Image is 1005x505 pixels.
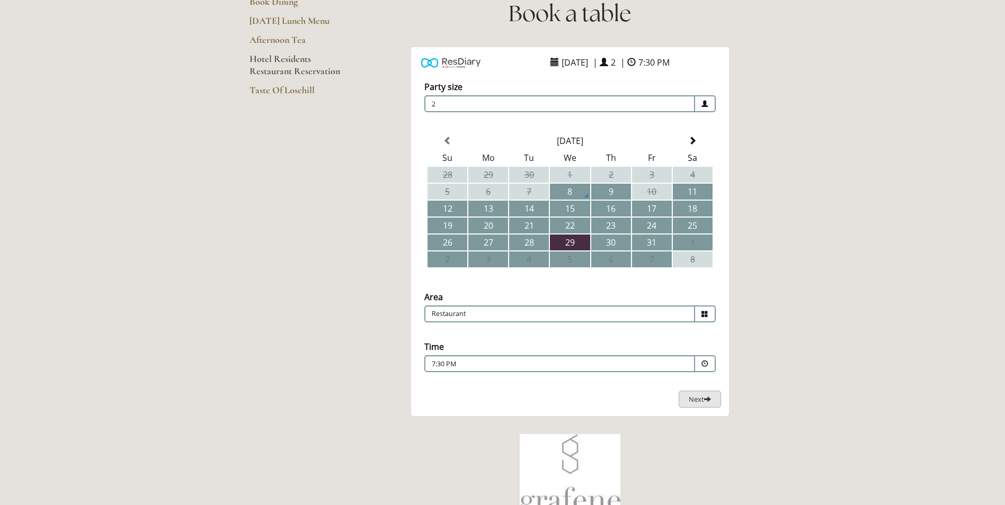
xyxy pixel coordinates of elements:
td: 13 [468,201,508,217]
td: 23 [591,218,631,233]
td: 2 [591,167,631,183]
img: Powered by ResDiary [421,55,481,70]
td: 2 [428,251,467,267]
span: | [593,57,598,68]
td: 28 [428,167,467,183]
th: Tu [509,150,549,166]
span: Next Month [688,137,697,145]
label: Area [424,291,443,303]
span: | [620,57,625,68]
span: 2 [424,95,695,112]
th: Select Month [468,133,672,149]
td: 8 [673,251,713,267]
td: 25 [673,218,713,233]
p: 7:30 PM [432,359,624,369]
span: 7:30 PM [636,54,672,71]
td: 9 [591,184,631,200]
td: 6 [591,251,631,267]
td: 14 [509,201,549,217]
td: 29 [468,167,508,183]
a: Afternoon Tea [250,34,351,53]
span: 2 [608,54,618,71]
td: 21 [509,218,549,233]
td: 22 [550,218,590,233]
td: 1 [673,235,713,250]
td: 8 [550,184,590,200]
th: Sa [673,150,713,166]
td: 3 [468,251,508,267]
td: 20 [468,218,508,233]
th: Mo [468,150,508,166]
td: 3 [632,167,672,183]
td: 17 [632,201,672,217]
span: Next [689,394,711,404]
th: We [550,150,590,166]
label: Time [424,341,444,353]
td: 12 [428,201,467,217]
a: [DATE] Lunch Menu [250,15,351,34]
td: 4 [673,167,713,183]
td: 5 [550,251,590,267]
a: Taste Of Losehill [250,84,351,103]
td: 11 [673,184,713,200]
td: 26 [428,235,467,250]
td: 30 [509,167,549,183]
td: 28 [509,235,549,250]
label: Party size [424,81,463,93]
td: 10 [632,184,672,200]
td: 24 [632,218,672,233]
a: Hotel Residents Restaurant Reservation [250,53,351,84]
td: 19 [428,218,467,233]
td: 15 [550,201,590,217]
td: 6 [468,184,508,200]
td: 1 [550,167,590,183]
td: 18 [673,201,713,217]
th: Su [428,150,467,166]
td: 30 [591,235,631,250]
th: Fr [632,150,672,166]
th: Th [591,150,631,166]
td: 4 [509,251,549,267]
span: [DATE] [559,54,591,71]
td: 16 [591,201,631,217]
td: 7 [632,251,672,267]
td: 7 [509,184,549,200]
td: 5 [428,184,467,200]
button: Next [679,391,721,408]
td: 31 [632,235,672,250]
span: Previous Month [443,137,452,145]
td: 29 [550,235,590,250]
td: 27 [468,235,508,250]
